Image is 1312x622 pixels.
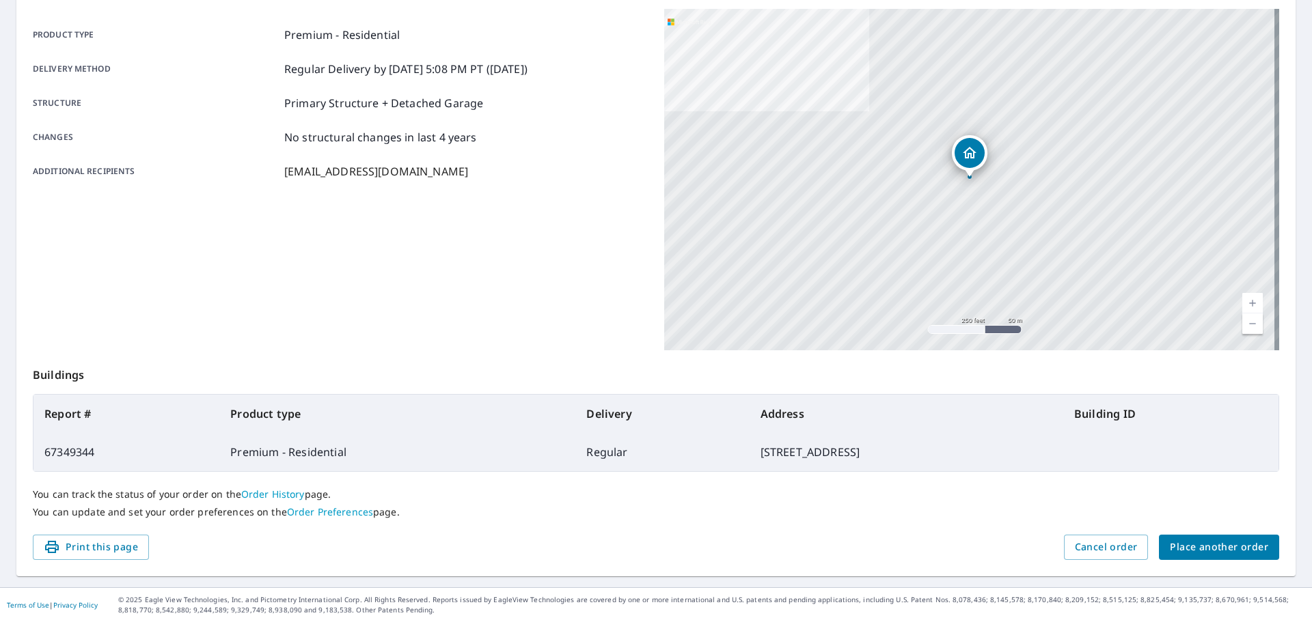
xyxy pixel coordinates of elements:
[1063,395,1279,433] th: Building ID
[287,505,373,518] a: Order Preferences
[33,27,279,43] p: Product type
[750,433,1063,471] td: [STREET_ADDRESS]
[7,601,98,609] p: |
[750,395,1063,433] th: Address
[1242,293,1263,313] a: Current Level 17, Zoom In
[44,539,138,556] span: Print this page
[1170,539,1268,556] span: Place another order
[952,135,987,178] div: Dropped pin, building 1, Residential property, 4732 Montclair Ct Granite Bay, CA 95746
[33,163,279,180] p: Additional recipients
[284,95,483,111] p: Primary Structure + Detached Garage
[33,129,279,145] p: Changes
[118,595,1305,615] p: © 2025 Eagle View Technologies, Inc. and Pictometry International Corp. All Rights Reserved. Repo...
[575,433,749,471] td: Regular
[1242,313,1263,334] a: Current Level 17, Zoom Out
[33,535,149,560] button: Print this page
[284,129,477,145] p: No structural changes in last 4 years
[7,600,49,610] a: Terms of Use
[241,487,305,500] a: Order History
[33,95,279,111] p: Structure
[1159,535,1279,560] button: Place another order
[1064,535,1149,560] button: Cancel order
[33,433,219,471] td: 67349344
[33,488,1279,500] p: You can track the status of your order on the page.
[1075,539,1138,556] span: Cancel order
[575,395,749,433] th: Delivery
[33,395,219,433] th: Report #
[33,506,1279,518] p: You can update and set your order preferences on the page.
[53,600,98,610] a: Privacy Policy
[33,350,1279,394] p: Buildings
[219,395,575,433] th: Product type
[284,27,400,43] p: Premium - Residential
[33,61,279,77] p: Delivery method
[284,163,468,180] p: [EMAIL_ADDRESS][DOMAIN_NAME]
[284,61,528,77] p: Regular Delivery by [DATE] 5:08 PM PT ([DATE])
[219,433,575,471] td: Premium - Residential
